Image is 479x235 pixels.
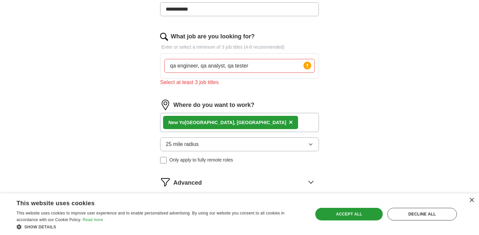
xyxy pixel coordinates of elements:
[17,197,288,207] div: This website uses cookies
[171,32,255,41] label: What job are you looking for?
[164,59,315,73] input: Type a job title and press enter
[289,117,293,127] button: ×
[387,208,457,220] div: Decline all
[160,78,319,86] div: Select at least 3 job titles
[83,217,103,222] a: Read more, opens a new window
[160,137,319,151] button: 25 mile radius
[160,44,319,51] p: Enter or select a minimum of 3 job titles (4-8 recommended)
[160,157,167,164] input: Only apply to fully remote roles
[315,208,383,220] div: Accept all
[17,223,304,230] div: Show details
[160,33,168,41] img: search.png
[173,101,254,110] label: Where do you want to work?
[169,157,233,164] span: Only apply to fully remote roles
[289,118,293,126] span: ×
[469,198,474,203] div: Close
[173,178,202,187] span: Advanced
[24,225,56,229] span: Show details
[160,100,171,110] img: location.png
[160,177,171,187] img: filter
[168,119,286,126] div: [GEOGRAPHIC_DATA], [GEOGRAPHIC_DATA]
[168,120,185,125] strong: New Yo
[166,140,199,148] span: 25 mile radius
[17,211,284,222] span: This website uses cookies to improve user experience and to enable personalised advertising. By u...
